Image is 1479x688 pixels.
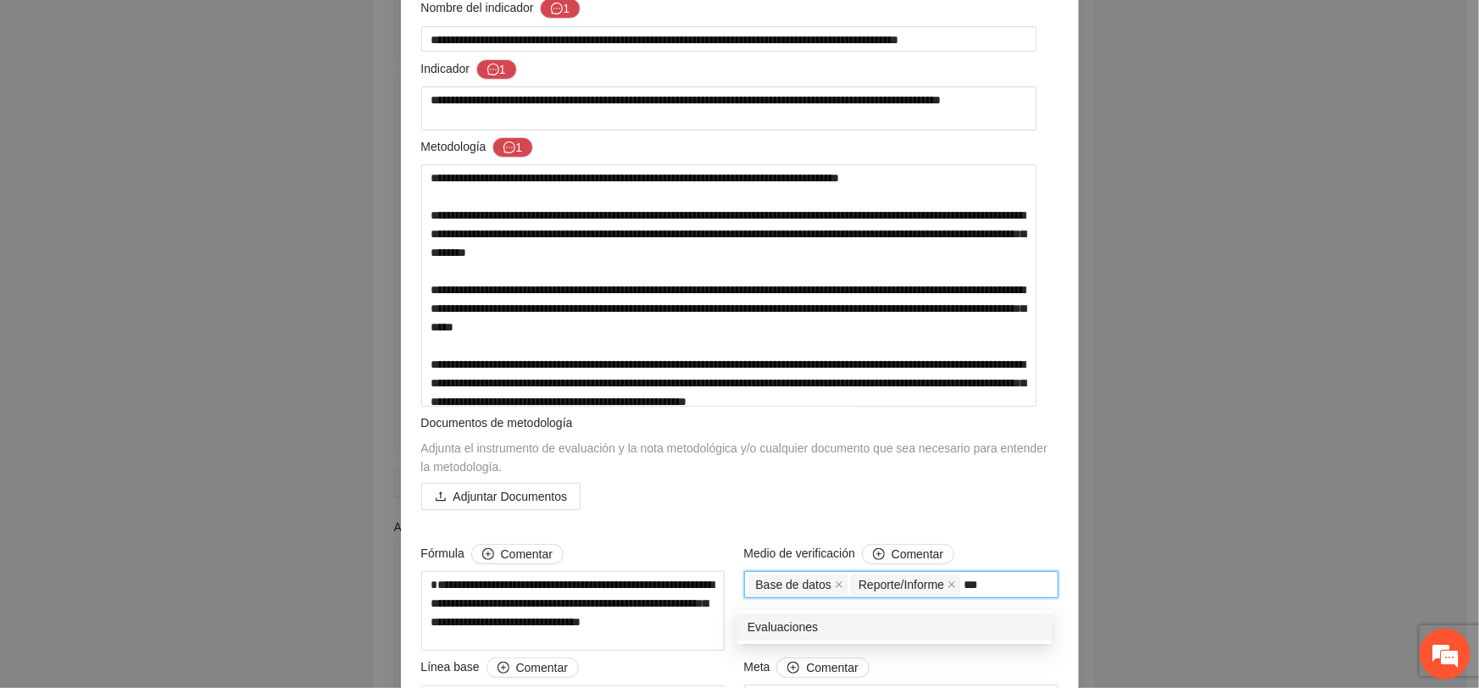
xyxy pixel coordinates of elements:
[873,548,885,562] span: plus-circle
[787,662,799,675] span: plus-circle
[278,8,319,49] div: Minimizar ventana de chat en vivo
[421,137,534,158] span: Metodología
[498,662,509,675] span: plus-circle
[501,545,553,563] span: Comentar
[503,141,515,155] span: message
[421,416,573,430] span: Documentos de metodología
[516,658,568,677] span: Comentar
[776,657,869,678] button: Meta
[551,3,563,16] span: message
[421,490,581,503] span: uploadAdjuntar Documentos
[471,544,564,564] button: Fórmula
[806,658,858,677] span: Comentar
[487,657,579,678] button: Línea base
[421,441,1048,474] span: Adjunta el instrumento de evaluación y la nota metodológica y/o cualquier documento que sea neces...
[748,618,1042,636] div: Evaluaciones
[892,545,943,563] span: Comentar
[748,574,848,595] span: Base de datos
[492,137,533,158] button: Metodología
[8,463,323,522] textarea: Escriba su mensaje y pulse “Intro”
[859,575,944,594] span: Reporte/Informe
[487,64,499,77] span: message
[435,491,447,504] span: upload
[756,575,832,594] span: Base de datos
[948,580,956,589] span: close
[421,544,564,564] span: Fórmula
[744,657,870,678] span: Meta
[453,487,568,506] span: Adjuntar Documentos
[744,544,955,564] span: Medio de verificación
[88,86,285,108] div: Chatee con nosotros ahora
[421,59,517,80] span: Indicador
[476,59,517,80] button: Indicador
[421,483,581,510] button: uploadAdjuntar Documentos
[98,226,234,397] span: Estamos en línea.
[737,613,1052,641] div: Evaluaciones
[835,580,843,589] span: close
[482,548,494,562] span: plus-circle
[862,544,954,564] button: Medio de verificación
[851,574,960,595] span: Reporte/Informe
[421,657,580,678] span: Línea base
